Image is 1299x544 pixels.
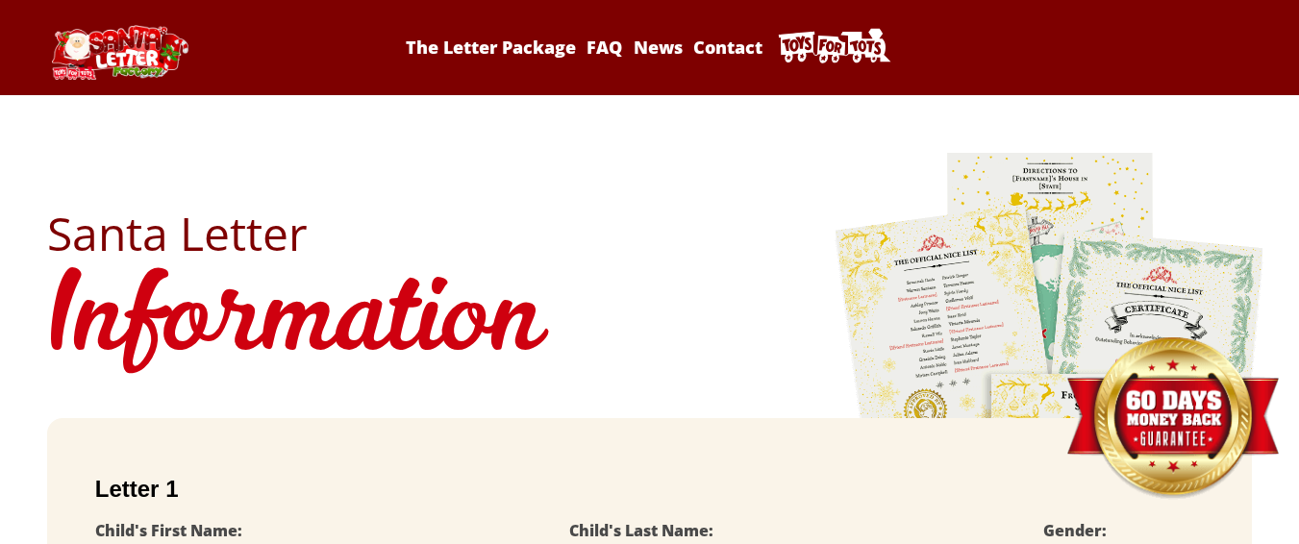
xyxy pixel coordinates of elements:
img: Money Back Guarantee [1064,336,1281,501]
a: The Letter Package [403,36,580,59]
a: Contact [689,36,765,59]
label: Gender: [1043,520,1107,541]
img: Santa Letter Logo [47,25,191,80]
label: Child's First Name: [95,520,242,541]
h1: Information [47,257,1252,389]
h2: Letter 1 [95,476,1204,503]
label: Child's Last Name: [569,520,713,541]
a: News [630,36,686,59]
a: FAQ [584,36,626,59]
h2: Santa Letter [47,210,1252,257]
iframe: Opens a widget where you can find more information [1176,486,1280,534]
